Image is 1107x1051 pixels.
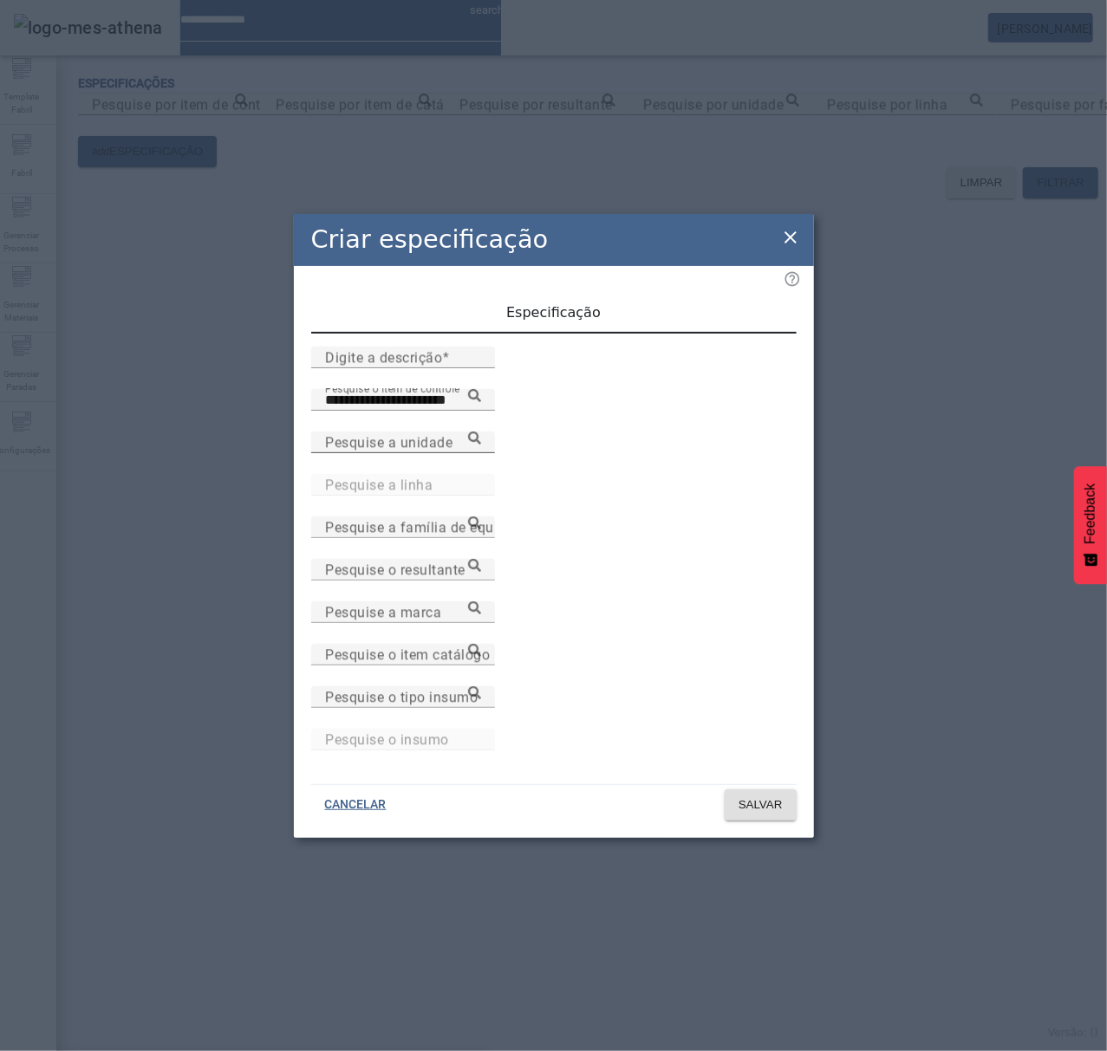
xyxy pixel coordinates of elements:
h2: Criar especificação [311,221,549,258]
mat-label: Pesquise o item de controle [325,382,460,394]
mat-label: Pesquise a família de equipamento [325,519,556,535]
input: Number [325,730,481,750]
input: Number [325,517,481,538]
mat-label: Pesquise o resultante [325,561,466,578]
input: Number [325,390,481,411]
button: CANCELAR [311,789,400,821]
mat-label: Digite a descrição [325,349,442,366]
mat-label: Pesquise a unidade [325,434,453,451]
mat-label: Pesquise a linha [325,477,433,493]
input: Number [325,432,481,453]
span: SALVAR [739,796,783,814]
mat-label: Pesquise o insumo [325,731,449,748]
mat-label: Pesquise o item catálogo [325,646,490,663]
span: Especificação [506,306,601,320]
input: Number [325,560,481,581]
mat-label: Pesquise a marca [325,604,441,620]
span: CANCELAR [325,796,387,814]
button: SALVAR [725,789,797,821]
input: Number [325,645,481,665]
button: Feedback - Mostrar pesquisa [1074,466,1107,584]
span: Feedback [1083,483,1098,544]
input: Number [325,475,481,496]
mat-label: Pesquise o tipo insumo [325,689,478,705]
input: Number [325,602,481,623]
input: Number [325,687,481,708]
